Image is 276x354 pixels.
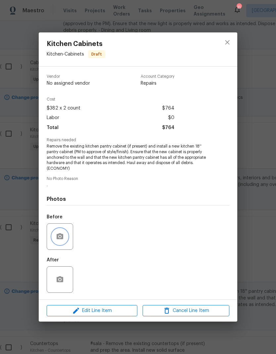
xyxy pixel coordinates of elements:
span: Cost [47,97,174,102]
span: Labor [47,113,59,123]
span: . [47,182,211,188]
button: Cancel Line Item [143,305,229,317]
span: Draft [89,51,105,58]
span: Repairs needed [47,138,229,142]
button: close [219,34,235,50]
span: Cancel Line Item [145,307,227,315]
span: Kitchen - Cabinets [47,52,84,56]
span: Repairs [141,80,174,87]
span: Edit Line Item [49,307,135,315]
span: No Photo Reason [47,177,229,181]
span: Kitchen Cabinets [47,40,105,48]
h4: Photos [47,196,229,202]
span: Total [47,123,59,133]
h5: Before [47,215,63,219]
span: $764 [162,123,174,133]
span: Vendor [47,74,90,79]
span: Remove the existing kitchen pantry cabinet (if present) and install a new kitchen 18'' pantry cab... [47,144,211,171]
h5: After [47,258,59,262]
span: No assigned vendor [47,80,90,87]
span: $382 x 2 count [47,104,80,113]
span: $0 [168,113,174,123]
div: 11 [237,4,241,11]
span: $764 [162,104,174,113]
span: Account Category [141,74,174,79]
button: Edit Line Item [47,305,137,317]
